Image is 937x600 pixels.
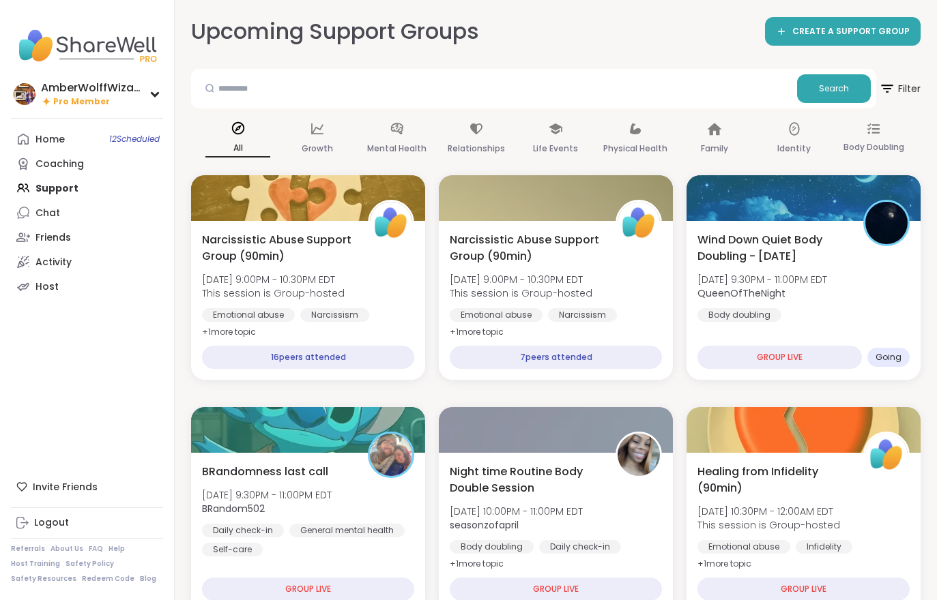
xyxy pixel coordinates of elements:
button: Filter [879,69,921,108]
p: Family [701,140,728,157]
div: Host [35,280,59,294]
div: Emotional abuse [202,308,295,322]
div: Logout [34,516,69,530]
img: BRandom502 [370,434,412,476]
div: Emotional abuse [450,308,543,322]
div: 16 peers attended [202,346,414,369]
img: QueenOfTheNight [865,202,908,244]
span: Night time Routine Body Double Session [450,464,601,496]
div: Home [35,133,65,147]
span: CREATE A SUPPORT GROUP [792,26,910,37]
p: Growth [302,140,333,157]
span: Wind Down Quiet Body Doubling - [DATE] [697,232,848,265]
a: About Us [51,544,83,554]
div: AmberWolffWizard [41,80,143,95]
a: Home12Scheduled [11,127,163,151]
img: ShareWell [865,434,908,476]
img: AmberWolffWizard [14,83,35,105]
p: Life Events [533,140,578,157]
div: Coaching [35,157,84,171]
div: Narcissism [548,308,617,322]
span: Going [876,352,902,363]
a: Chat [11,200,163,225]
b: seasonzofapril [450,518,519,532]
img: ShareWell [618,202,660,244]
span: 12 Scheduled [109,134,160,145]
div: GROUP LIVE [697,346,862,369]
a: Activity [11,250,163,274]
div: Invite Friends [11,475,163,499]
span: [DATE] 10:00PM - 11:00PM EDT [450,505,583,518]
div: Emotional abuse [697,540,790,554]
b: QueenOfTheNight [697,286,785,300]
div: Chat [35,207,60,220]
span: [DATE] 9:30PM - 11:00PM EDT [202,488,332,502]
a: Host Training [11,559,60,569]
span: Pro Member [53,96,110,108]
a: Logout [11,511,163,535]
div: Daily check-in [202,524,284,537]
a: Friends [11,225,163,250]
div: Friends [35,231,71,245]
img: ShareWell [370,202,412,244]
p: Identity [777,140,811,157]
a: Referrals [11,544,45,554]
span: [DATE] 10:30PM - 12:00AM EDT [697,505,840,518]
a: Help [109,544,125,554]
p: Physical Health [603,140,667,157]
span: [DATE] 9:00PM - 10:30PM EDT [450,273,592,286]
p: Relationships [448,140,505,157]
a: Coaching [11,151,163,176]
h2: Upcoming Support Groups [191,16,479,47]
img: seasonzofapril [618,434,660,476]
p: Body Doubling [844,139,904,155]
a: Safety Resources [11,574,76,584]
span: This session is Group-hosted [697,518,840,532]
a: FAQ [89,544,103,554]
button: Search [797,74,871,103]
div: Activity [35,256,72,269]
div: Daily check-in [539,540,621,554]
span: Filter [879,72,921,105]
div: Body doubling [450,540,534,554]
span: Healing from Infidelity (90min) [697,464,848,496]
div: Infidelity [796,540,852,554]
div: 7 peers attended [450,346,662,369]
div: Self-care [202,543,263,556]
b: BRandom502 [202,502,265,515]
span: This session is Group-hosted [202,286,345,300]
span: Search [819,82,849,95]
span: Narcissistic Abuse Support Group (90min) [450,232,601,265]
span: Narcissistic Abuse Support Group (90min) [202,232,353,265]
span: BRandomness last call [202,464,328,480]
span: [DATE] 9:00PM - 10:30PM EDT [202,273,345,286]
div: General mental health [289,524,405,537]
a: Blog [140,574,156,584]
p: Mental Health [367,140,427,157]
p: All [205,140,270,157]
a: Redeem Code [82,574,134,584]
a: Host [11,274,163,299]
div: Body doubling [697,308,781,322]
img: ShareWell Nav Logo [11,22,163,70]
span: This session is Group-hosted [450,286,592,300]
div: Narcissism [300,308,369,322]
span: [DATE] 9:30PM - 11:00PM EDT [697,273,827,286]
a: Safety Policy [66,559,114,569]
a: CREATE A SUPPORT GROUP [765,17,921,46]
